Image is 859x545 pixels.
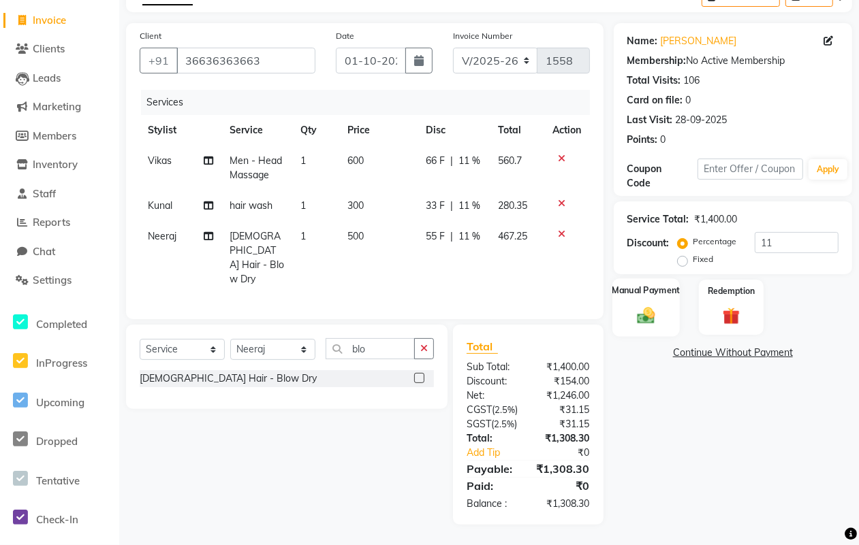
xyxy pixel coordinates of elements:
span: CGST [467,403,492,416]
div: ₹154.00 [528,374,599,389]
span: 300 [347,199,364,212]
span: Settings [33,274,72,286]
span: Inventory [33,158,78,171]
div: ₹1,400.00 [528,360,599,374]
th: Service [221,115,292,146]
label: Manual Payment [612,284,680,297]
span: 2.5% [495,404,515,415]
div: Paid: [456,478,528,494]
span: | [450,229,453,244]
a: Continue Without Payment [616,346,849,360]
th: Price [339,115,418,146]
a: Settings [3,273,116,288]
div: ( ) [456,403,528,417]
span: 1 [300,154,306,167]
input: Search by Name/Mobile/Email/Code [176,48,315,73]
div: Services [141,90,600,115]
span: Neeraj [148,230,176,242]
div: Total Visits: [627,73,681,88]
label: Client [140,30,161,42]
label: Fixed [693,253,714,265]
span: | [450,154,453,168]
div: 28-09-2025 [676,113,728,127]
span: Reports [33,216,70,229]
a: Clients [3,42,116,57]
span: [DEMOGRAPHIC_DATA] Hair - Blow Dry [230,230,284,285]
th: Action [545,115,590,146]
div: ₹1,308.30 [528,431,599,446]
a: Inventory [3,157,116,173]
span: InProgress [36,357,87,369]
span: 560.7 [498,154,522,167]
th: Qty [292,115,339,146]
span: 11 % [458,229,480,244]
input: Search or Scan [326,338,415,359]
button: Apply [809,159,847,180]
img: _gift.svg [717,305,745,327]
span: Leads [33,71,61,84]
span: Vikas [148,154,172,167]
div: Sub Total: [456,360,528,374]
span: Invoice [33,14,66,27]
span: 1 [300,230,306,242]
span: | [450,199,453,213]
span: 11 % [458,199,480,213]
th: Total [490,115,544,146]
label: Invoice Number [453,30,512,42]
a: Invoice [3,13,116,29]
div: Discount: [627,236,670,250]
a: Add Tip [456,446,540,460]
div: [DEMOGRAPHIC_DATA] Hair - Blow Dry [140,371,317,386]
a: Staff [3,186,116,202]
div: Coupon Code [627,162,698,191]
input: Enter Offer / Coupon Code [698,159,803,180]
div: Net: [456,389,528,403]
span: Tentative [36,474,80,487]
div: Name: [627,34,658,48]
div: 0 [686,93,691,108]
span: Members [33,129,76,142]
div: Total: [456,431,528,446]
div: ₹0 [540,446,600,460]
div: No Active Membership [627,54,839,68]
span: 500 [347,230,364,242]
span: Chat [33,245,55,258]
a: Leads [3,71,116,86]
span: Completed [36,318,87,331]
img: _cash.svg [631,305,661,325]
button: +91 [140,48,178,73]
div: ₹31.15 [528,403,599,417]
div: ₹0 [528,478,599,494]
div: ₹1,246.00 [528,389,599,403]
span: 2.5% [494,418,514,429]
span: hair wash [230,199,272,212]
span: Staff [33,187,56,200]
label: Percentage [693,235,737,248]
div: Card on file: [627,93,683,108]
label: Date [336,30,354,42]
div: 0 [661,133,666,147]
span: Total [467,340,498,354]
a: Chat [3,244,116,260]
div: 106 [684,73,700,88]
span: Dropped [36,435,78,448]
label: Redemption [708,285,755,297]
span: 1 [300,199,306,212]
div: ₹1,400.00 [695,212,738,227]
span: Check-In [36,513,78,526]
div: ₹31.15 [528,417,599,431]
span: Men - Head Massage [230,154,282,181]
span: 11 % [458,154,480,168]
a: Reports [3,215,116,231]
span: Marketing [33,100,81,113]
span: 66 F [426,154,445,168]
div: Balance : [456,497,528,511]
a: Marketing [3,99,116,115]
span: Clients [33,42,65,55]
span: 55 F [426,229,445,244]
span: 467.25 [498,230,527,242]
div: Membership: [627,54,687,68]
div: Last Visit: [627,113,673,127]
span: SGST [467,418,491,430]
span: 600 [347,154,364,167]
